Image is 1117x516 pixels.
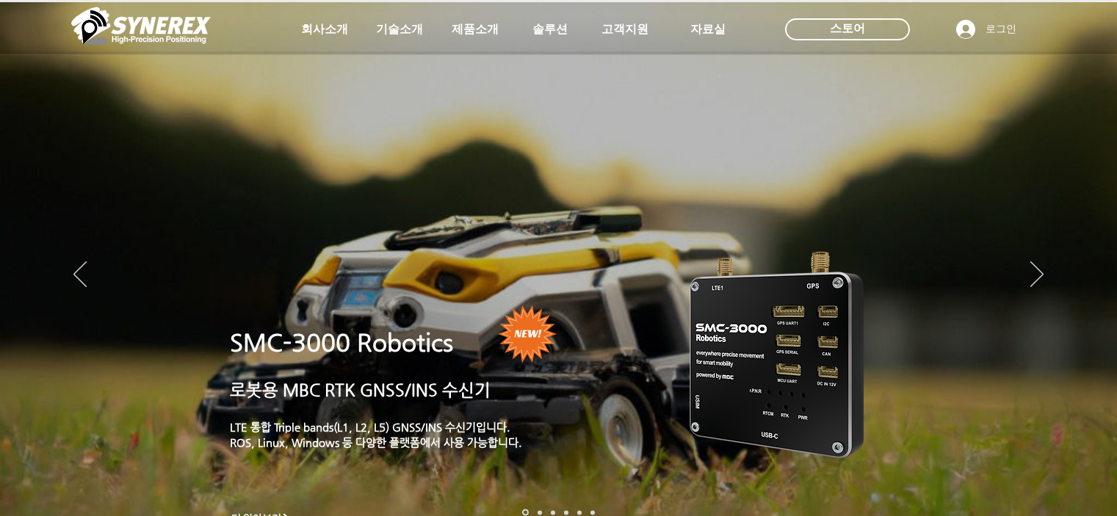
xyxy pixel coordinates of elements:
a: 드론 8 - SMC 2000 [538,510,542,515]
span: 자료실 [690,22,726,37]
span: 제품소개 [452,22,499,37]
a: SMC-3000 Robotics [230,329,453,357]
div: 스토어 [785,18,910,40]
img: KakaoTalk_20241224_155801212.png [669,230,886,476]
a: 회사소개 [288,15,361,44]
span: 솔루션 [532,22,568,37]
a: ROS, Linux, Windows 등 다양한 플랫폼에서 사용 가능합니다. [230,436,522,448]
nav: 슬라이드 [518,509,599,516]
span: 회사소개 [301,22,348,37]
a: 로봇 [577,510,582,515]
a: 로봇- SMC 2000 [522,509,529,516]
a: 자율주행 [564,510,568,515]
a: 정밀농업 [590,510,595,515]
span: 기술소개 [376,22,423,37]
a: 기술소개 [363,15,436,44]
a: 솔루션 [513,15,587,44]
span: 스토어 [830,21,865,37]
a: 고객지원 [588,15,662,44]
a: LTE 통합 Triple bands(L1, L2, L5) GNSS/INS 수신기입니다. [230,421,510,433]
span: 로그인 [980,22,1022,37]
img: 씨너렉스_White_simbol_대지 1.png [71,4,211,48]
a: 측량 IoT [551,510,555,515]
button: 이전 [73,261,87,289]
a: 제품소개 [438,15,512,44]
a: 자료실 [671,15,745,44]
span: 고객지원 [601,22,648,37]
button: 다음 [1030,261,1044,289]
a: 로봇용 MBC RTK GNSS/INS 수신기 [230,380,491,399]
button: 로그인 [946,15,1027,43]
